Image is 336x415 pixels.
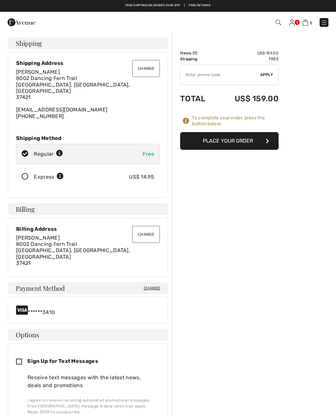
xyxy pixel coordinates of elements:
div: Express [34,173,64,181]
span: | [184,3,185,8]
span: 8002 Dancing Fern Trail [GEOGRAPHIC_DATA], [GEOGRAPHIC_DATA], [GEOGRAPHIC_DATA] 37421 [16,241,130,266]
span: Change [144,285,160,291]
div: Shipping Address [16,60,160,66]
button: Change [132,226,160,243]
button: Place Your Order [180,132,279,150]
div: [EMAIL_ADDRESS][DOMAIN_NAME] [16,69,160,119]
a: 1ère Avenue [8,19,35,25]
span: Payment Method [16,285,65,291]
a: Free shipping on orders over $99 [125,3,180,8]
div: To complete your order, press the button below. [192,115,279,127]
td: Items ( ) [180,50,216,56]
td: US$ 159.00 [216,88,279,110]
span: 8002 Dancing Fern Trail [GEOGRAPHIC_DATA], [GEOGRAPHIC_DATA], [GEOGRAPHIC_DATA] 37421 [16,75,130,100]
span: Shipping [16,40,42,47]
td: Total [180,88,216,110]
img: My Info [289,19,295,26]
img: Search [276,20,281,25]
h4: Options [8,329,168,341]
div: Billing Address [16,226,160,232]
a: 1 [303,18,312,26]
span: [PERSON_NAME] [16,235,60,241]
a: [PHONE_NUMBER] [16,113,64,119]
span: 1 [194,51,196,55]
img: Menu [321,19,327,26]
div: Regular [34,150,63,158]
div: I agree to receive recurring automated promotional messages from [GEOGRAPHIC_DATA]. Message & dat... [28,397,155,415]
div: US$ 14.95 [129,173,154,181]
input: Promo code [180,65,260,85]
div: Shipping Method [16,135,160,141]
button: Change [132,60,160,77]
div: Receive text messages with the latest news, deals and promotions [28,374,155,389]
span: Free [142,151,154,157]
span: 1 [310,21,312,26]
span: Billing [16,206,34,212]
span: Sign Up for Text Messages [27,358,98,364]
td: Free [216,56,279,62]
img: Shopping Bag [303,19,308,26]
span: [PERSON_NAME] [16,69,60,75]
td: US$ 159.00 [216,50,279,56]
span: Apply [260,72,273,78]
a: Free Returns [189,3,211,8]
td: Shipping [180,56,216,62]
img: 1ère Avenue [8,16,35,29]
